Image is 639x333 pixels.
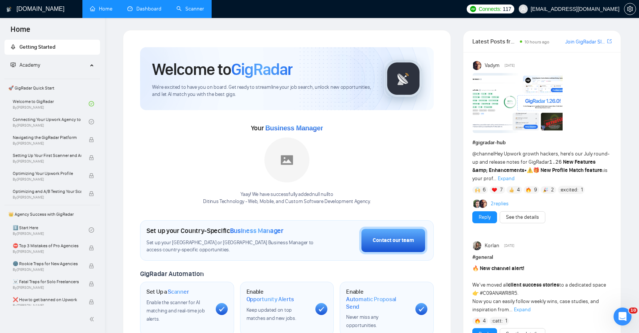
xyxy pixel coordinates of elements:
[19,62,40,68] span: Academy
[13,96,89,112] a: Welcome to GigRadarBy[PERSON_NAME]
[524,39,549,45] span: 10 hours ago
[508,282,559,288] strong: client success stories
[6,3,12,15] img: logo
[13,188,81,195] span: Optimizing and A/B Testing Your Scanner for Better Results
[505,62,515,69] span: [DATE]
[480,265,524,272] strong: New channel alert!
[498,175,515,182] span: Expand
[373,236,414,245] div: Contact our team
[13,195,81,200] span: By [PERSON_NAME]
[5,207,99,222] span: 👑 Agency Success with GigRadar
[13,267,81,272] span: By [PERSON_NAME]
[475,187,480,193] img: 🙌
[264,137,309,182] img: placeholder.png
[491,317,503,325] span: :catt:
[152,84,372,98] span: We're excited to have you on board. Get ready to streamline your job search, unlock new opportuni...
[89,299,94,305] span: lock
[13,177,81,182] span: By [PERSON_NAME]
[13,159,81,164] span: By [PERSON_NAME]
[624,6,636,12] span: setting
[480,290,517,296] span: #C09ANAWR8R5
[89,227,94,233] span: check-circle
[472,37,518,46] span: Latest Posts from the GigRadar Community
[19,44,55,50] span: Getting Started
[246,288,310,303] h1: Enable
[472,151,494,157] span: @channel
[560,186,578,194] span: :excited:
[629,308,638,314] span: 10
[533,167,539,173] span: 🎁
[551,186,554,194] span: 2
[509,187,514,193] img: 👍
[89,101,94,106] span: check-circle
[624,3,636,15] button: setting
[521,6,526,12] span: user
[13,113,89,130] a: Connecting Your Upwork Agency to GigRadarBy[PERSON_NAME]
[13,222,89,238] a: 1️⃣ Start HereBy[PERSON_NAME]
[472,253,612,261] h1: # general
[514,306,531,313] span: Expand
[168,288,189,296] span: Scanner
[231,59,293,79] span: GigRadar
[13,260,81,267] span: 🌚 Rookie Traps for New Agencies
[246,296,294,303] span: Opportunity Alerts
[472,290,479,296] span: 👉
[203,191,370,205] div: Yaay! We have successfully added null null to
[500,211,545,223] button: See the details
[346,314,378,329] span: Never miss any opportunities.
[475,318,480,324] img: 🔥
[13,303,81,308] span: By [PERSON_NAME]
[127,6,161,12] a: dashboardDashboard
[472,211,497,223] button: Reply
[565,38,606,46] a: Join GigRadar Slack Community
[146,227,284,235] h1: Set up your Country-Specific
[483,317,486,325] span: 4
[385,60,422,97] img: gigradar-logo.png
[13,141,81,146] span: By [PERSON_NAME]
[13,242,81,249] span: ⛔ Top 3 Mistakes of Pro Agencies
[479,5,501,13] span: Connects:
[473,241,482,250] img: Korlan
[90,6,112,12] a: homeHome
[10,62,40,68] span: Academy
[485,61,500,70] span: Vadym
[540,167,604,173] strong: New Profile Match feature:
[473,73,563,133] img: F09AC4U7ATU-image.png
[500,186,503,194] span: 7
[526,187,531,193] img: 🔥
[146,239,315,254] span: Set up your [GEOGRAPHIC_DATA] or [GEOGRAPHIC_DATA] Business Manager to access country-specific op...
[614,308,632,326] iframe: Intercom live chat
[624,6,636,12] a: setting
[89,137,94,142] span: lock
[13,296,81,303] span: ❌ How to get banned on Upwork
[472,265,606,313] span: We’ve moved all to a dedicated space . Now you can easily follow weekly wins, case studies, and i...
[505,317,507,325] span: 1
[527,167,533,173] span: ⚠️
[246,307,296,321] span: Keep updated on top matches and new jobs.
[607,38,612,44] span: export
[152,59,293,79] h1: Welcome to
[265,124,323,132] span: Business Manager
[549,159,562,165] code: 1.26
[89,245,94,251] span: lock
[176,6,204,12] a: searchScanner
[4,40,100,55] li: Getting Started
[479,213,491,221] a: Reply
[13,285,81,290] span: By [PERSON_NAME]
[472,151,609,182] span: Hey Upwork growth hackers, here's our July round-up and release notes for GigRadar • is your prof...
[607,38,612,45] a: export
[473,200,482,208] img: Alex B
[485,242,499,250] span: Korlan
[543,187,548,193] img: 🎉
[483,186,486,194] span: 6
[89,263,94,269] span: lock
[581,186,583,194] span: 1
[5,81,99,96] span: 🚀 GigRadar Quick Start
[13,249,81,254] span: By [PERSON_NAME]
[504,242,514,249] span: [DATE]
[146,299,205,322] span: Enable the scanner for AI matching and real-time job alerts.
[13,278,81,285] span: ☠️ Fatal Traps for Solo Freelancers
[89,119,94,124] span: check-circle
[89,315,97,323] span: double-left
[89,155,94,160] span: lock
